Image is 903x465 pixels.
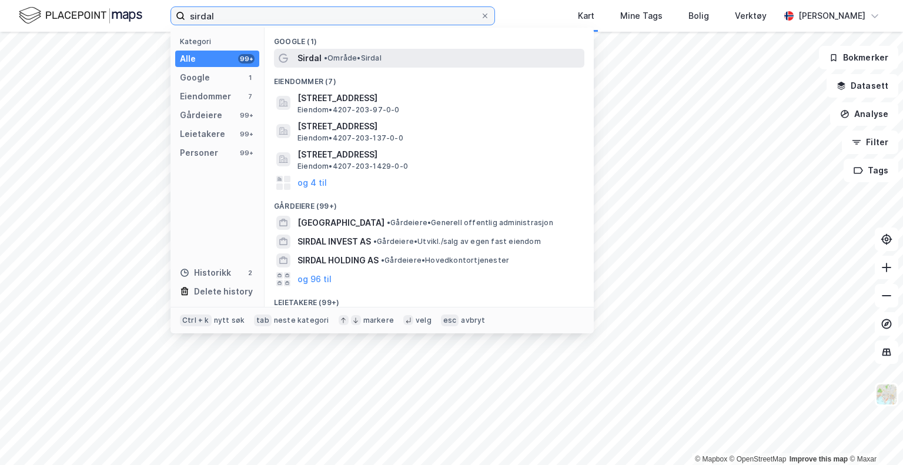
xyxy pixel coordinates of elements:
div: Mine Tags [620,9,663,23]
div: 1 [245,73,255,82]
span: Eiendom • 4207-203-1429-0-0 [297,162,408,171]
div: Eiendommer (7) [265,68,594,89]
div: 99+ [238,129,255,139]
span: Gårdeiere • Hovedkontortjenester [381,256,509,265]
div: nytt søk [214,316,245,325]
img: logo.f888ab2527a4732fd821a326f86c7f29.svg [19,5,142,26]
button: Analyse [830,102,898,126]
span: Gårdeiere • Utvikl./salg av egen fast eiendom [373,237,541,246]
div: markere [363,316,394,325]
span: [STREET_ADDRESS] [297,148,580,162]
div: Ctrl + k [180,315,212,326]
button: og 4 til [297,176,327,190]
button: Filter [842,131,898,154]
div: Leietakere [180,127,225,141]
iframe: Chat Widget [844,409,903,465]
a: Improve this map [790,455,848,463]
img: Z [875,383,898,406]
span: • [324,53,327,62]
div: [PERSON_NAME] [798,9,865,23]
div: Google (1) [265,28,594,49]
div: 99+ [238,111,255,120]
div: Bolig [688,9,709,23]
div: esc [441,315,459,326]
span: SIRDAL INVEST AS [297,235,371,249]
span: Gårdeiere • Generell offentlig administrasjon [387,218,553,228]
span: Eiendom • 4207-203-97-0-0 [297,105,400,115]
button: Datasett [827,74,898,98]
div: avbryt [461,316,485,325]
div: Historikk [180,266,231,280]
div: Gårdeiere (99+) [265,192,594,213]
a: Mapbox [695,455,727,463]
div: Kart [578,9,594,23]
div: Eiendommer [180,89,231,103]
div: 99+ [238,148,255,158]
div: neste kategori [274,316,329,325]
button: Tags [844,159,898,182]
div: Gårdeiere [180,108,222,122]
div: Alle [180,52,196,66]
div: Delete history [194,285,253,299]
div: Leietakere (99+) [265,289,594,310]
input: Søk på adresse, matrikkel, gårdeiere, leietakere eller personer [185,7,480,25]
span: [STREET_ADDRESS] [297,91,580,105]
span: Sirdal [297,51,322,65]
span: • [387,218,390,227]
div: 7 [245,92,255,101]
button: og 96 til [297,272,332,286]
div: Kategori [180,37,259,46]
div: tab [254,315,272,326]
span: Område • Sirdal [324,53,382,63]
div: Personer [180,146,218,160]
div: Google [180,71,210,85]
span: [STREET_ADDRESS] [297,119,580,133]
span: SIRDAL HOLDING AS [297,253,379,267]
span: [GEOGRAPHIC_DATA] [297,216,384,230]
div: 99+ [238,54,255,63]
a: OpenStreetMap [730,455,787,463]
span: Eiendom • 4207-203-137-0-0 [297,133,403,143]
div: velg [416,316,432,325]
span: • [373,237,377,246]
span: • [381,256,384,265]
div: 2 [245,268,255,277]
div: Verktøy [735,9,767,23]
button: Bokmerker [819,46,898,69]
